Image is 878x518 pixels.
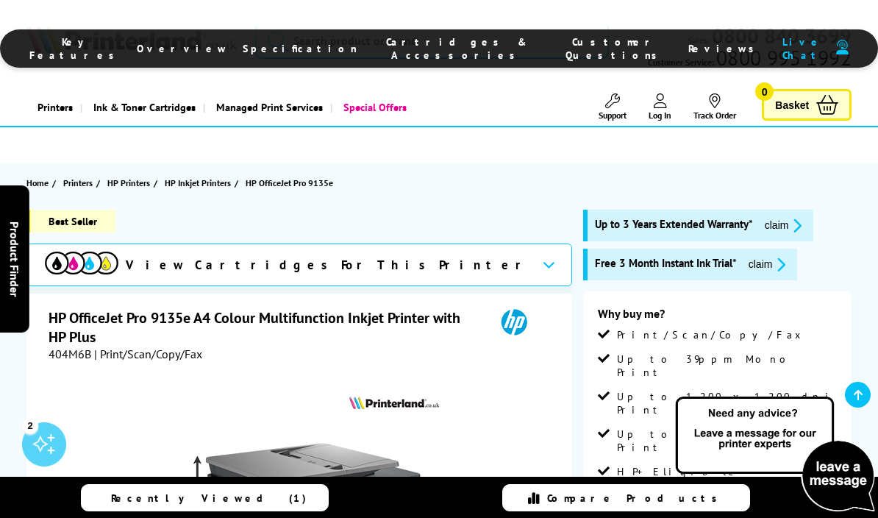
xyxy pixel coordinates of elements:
[617,427,837,454] span: Up to 39ppm Colour Print
[330,88,414,126] a: Special Offers
[617,328,806,341] span: Print/Scan/Copy/Fax
[26,88,80,126] a: Printers
[688,42,762,55] span: Reviews
[836,40,849,54] img: user-headset-duotone.svg
[744,256,790,273] button: promo-description
[649,110,671,121] span: Log In
[81,484,328,511] a: Recently Viewed (1)
[45,252,118,274] img: cmyk-icon.svg
[126,257,530,273] span: View Cartridges For This Printer
[595,217,753,234] span: Up to 3 Years Extended Warranty*
[557,35,674,62] span: Customer Questions
[243,42,357,55] span: Specification
[649,93,671,121] a: Log In
[480,308,548,336] img: HP
[94,347,202,361] span: | Print/Scan/Copy/Fax
[595,256,737,273] span: Free 3 Month Instant Ink Trial*
[693,93,736,121] a: Track Order
[26,210,115,233] span: Best Seller
[372,35,542,62] span: Cartridges & Accessories
[547,492,725,505] span: Compare Products
[93,88,196,126] span: Ink & Toner Cartridges
[165,175,235,191] a: HP Inkjet Printers
[672,394,878,515] img: Open Live Chat window
[107,175,154,191] a: HP Printers
[762,89,852,121] a: Basket 0
[107,175,150,191] span: HP Printers
[760,217,807,234] button: promo-description
[7,221,22,297] span: Product Finder
[203,88,330,126] a: Managed Print Services
[246,177,333,188] span: HP OfficeJet Pro 9135e
[617,465,739,478] span: HP+ Eligible
[49,347,91,361] span: 404M6B
[80,88,203,126] a: Ink & Toner Cartridges
[777,35,829,62] span: Live Chat
[137,42,228,55] span: Overview
[165,175,231,191] span: HP Inkjet Printers
[755,82,774,101] span: 0
[26,175,49,191] span: Home
[599,93,627,121] a: Support
[617,390,837,416] span: Up to 1,200 x 1,200 dpi Print
[26,175,52,191] a: Home
[29,35,122,62] span: Key Features
[22,417,38,433] div: 2
[49,308,480,347] h1: HP OfficeJet Pro 9135e A4 Colour Multifunction Inkjet Printer with HP Plus
[598,306,837,328] div: Why buy me?
[63,175,93,191] span: Printers
[617,352,837,379] span: Up to 39ppm Mono Print
[775,95,809,115] span: Basket
[63,175,96,191] a: Printers
[111,492,307,505] span: Recently Viewed (1)
[502,484,749,511] a: Compare Products
[599,110,627,121] span: Support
